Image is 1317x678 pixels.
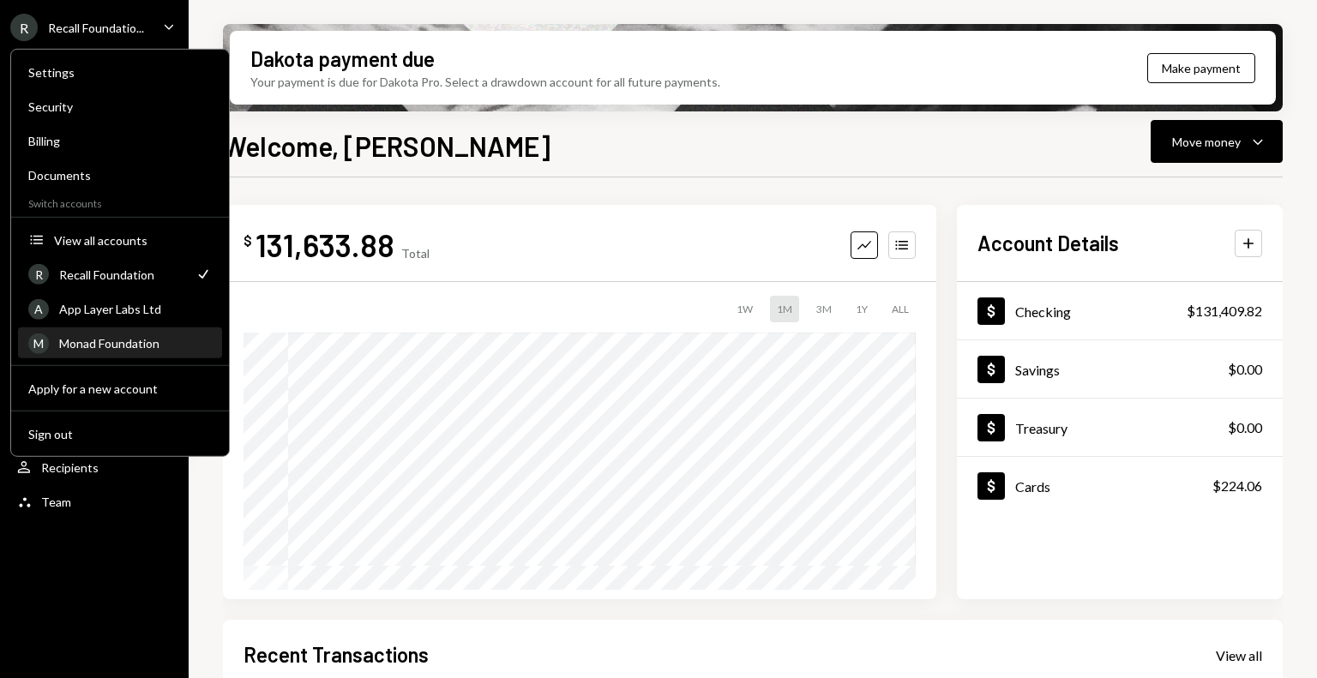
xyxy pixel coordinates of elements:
[28,333,49,353] div: M
[1216,645,1262,664] a: View all
[59,302,212,316] div: App Layer Labs Ltd
[957,340,1283,398] a: Savings$0.00
[18,225,222,256] button: View all accounts
[1015,420,1067,436] div: Treasury
[28,134,212,148] div: Billing
[18,159,222,190] a: Documents
[41,495,71,509] div: Team
[28,99,212,114] div: Security
[10,14,38,41] div: R
[28,264,49,285] div: R
[223,129,550,163] h1: Welcome, [PERSON_NAME]
[18,91,222,122] a: Security
[41,460,99,475] div: Recipients
[28,298,49,319] div: A
[250,45,435,73] div: Dakota payment due
[1147,53,1255,83] button: Make payment
[770,296,799,322] div: 1M
[1228,417,1262,438] div: $0.00
[54,232,212,247] div: View all accounts
[59,336,212,351] div: Monad Foundation
[48,21,144,35] div: Recall Foundatio...
[1151,120,1283,163] button: Move money
[250,73,720,91] div: Your payment is due for Dakota Pro. Select a drawdown account for all future payments.
[244,640,429,669] h2: Recent Transactions
[18,293,222,324] a: AApp Layer Labs Ltd
[809,296,839,322] div: 3M
[977,229,1119,257] h2: Account Details
[59,267,184,281] div: Recall Foundation
[1212,476,1262,496] div: $224.06
[1172,133,1241,151] div: Move money
[18,57,222,87] a: Settings
[18,327,222,358] a: MMonad Foundation
[18,374,222,405] button: Apply for a new account
[10,452,178,483] a: Recipients
[1228,359,1262,380] div: $0.00
[957,399,1283,456] a: Treasury$0.00
[957,282,1283,339] a: Checking$131,409.82
[256,225,394,264] div: 131,633.88
[401,246,430,261] div: Total
[885,296,916,322] div: ALL
[849,296,875,322] div: 1Y
[1216,647,1262,664] div: View all
[11,194,229,210] div: Switch accounts
[10,486,178,517] a: Team
[18,125,222,156] a: Billing
[28,65,212,80] div: Settings
[244,232,252,249] div: $
[28,168,212,183] div: Documents
[28,381,212,395] div: Apply for a new account
[957,457,1283,514] a: Cards$224.06
[28,426,212,441] div: Sign out
[18,419,222,450] button: Sign out
[1187,301,1262,321] div: $131,409.82
[1015,478,1050,495] div: Cards
[1015,362,1060,378] div: Savings
[730,296,760,322] div: 1W
[1015,303,1071,320] div: Checking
